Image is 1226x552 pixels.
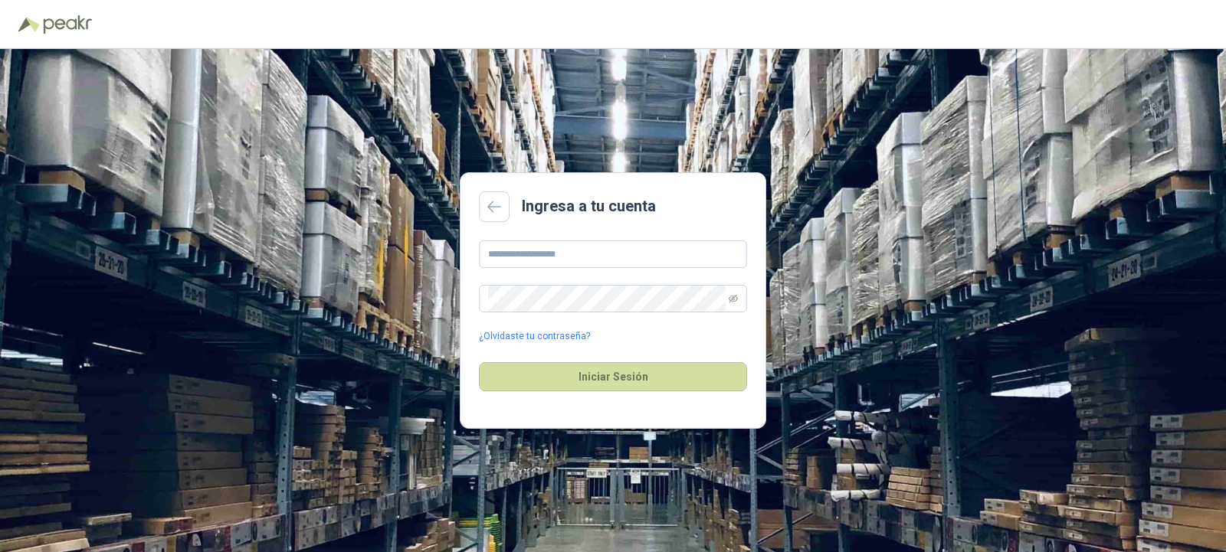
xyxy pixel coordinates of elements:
span: eye-invisible [729,294,738,303]
h2: Ingresa a tu cuenta [522,194,656,218]
img: Logo [18,17,40,32]
a: ¿Olvidaste tu contraseña? [479,329,590,344]
button: Iniciar Sesión [479,362,747,391]
img: Peakr [43,15,92,34]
